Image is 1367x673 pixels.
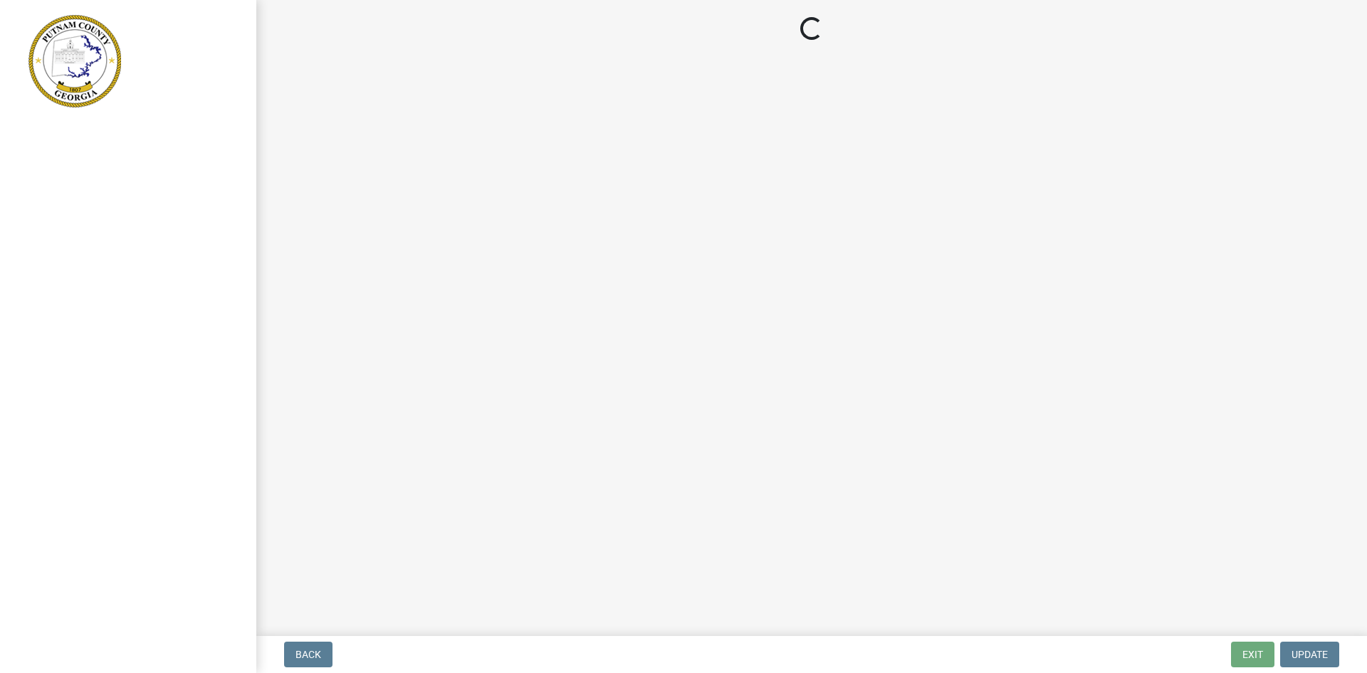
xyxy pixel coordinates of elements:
[284,642,332,667] button: Back
[295,649,321,660] span: Back
[28,15,121,108] img: Putnam County, Georgia
[1231,642,1274,667] button: Exit
[1292,649,1328,660] span: Update
[1280,642,1339,667] button: Update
